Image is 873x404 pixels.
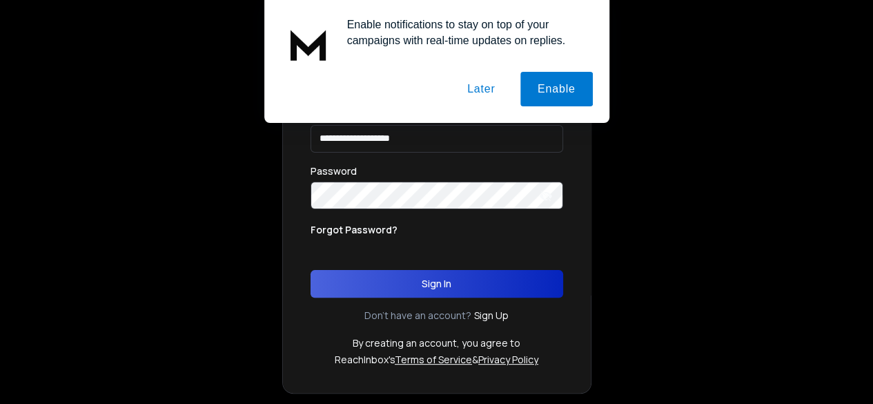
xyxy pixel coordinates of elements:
[520,72,593,106] button: Enable
[281,17,336,72] img: notification icon
[336,17,593,48] div: Enable notifications to stay on top of your campaigns with real-time updates on replies.
[353,336,520,350] p: By creating an account, you agree to
[395,353,472,366] a: Terms of Service
[474,309,509,323] a: Sign Up
[450,72,512,106] button: Later
[478,353,538,366] a: Privacy Policy
[311,270,563,298] button: Sign In
[335,353,538,367] p: ReachInbox's &
[364,309,471,323] p: Don't have an account?
[311,223,398,237] p: Forgot Password?
[311,166,357,176] label: Password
